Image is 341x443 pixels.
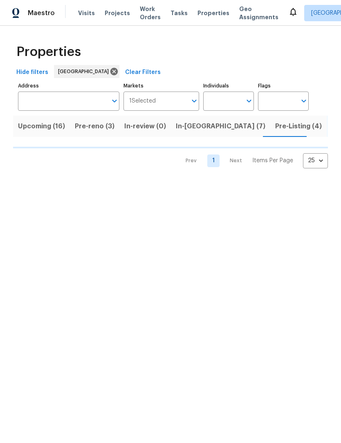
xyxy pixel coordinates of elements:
[140,5,161,21] span: Work Orders
[203,83,254,88] label: Individuals
[122,65,164,80] button: Clear Filters
[123,83,200,88] label: Markets
[75,121,114,132] span: Pre-reno (3)
[197,9,229,17] span: Properties
[58,67,112,76] span: [GEOGRAPHIC_DATA]
[275,121,322,132] span: Pre-Listing (4)
[105,9,130,17] span: Projects
[16,67,48,78] span: Hide filters
[28,9,55,17] span: Maestro
[124,121,166,132] span: In-review (0)
[303,150,328,171] div: 25
[188,95,200,107] button: Open
[170,10,188,16] span: Tasks
[109,95,120,107] button: Open
[129,98,156,105] span: 1 Selected
[125,67,161,78] span: Clear Filters
[258,83,309,88] label: Flags
[243,95,255,107] button: Open
[176,121,265,132] span: In-[GEOGRAPHIC_DATA] (7)
[18,83,119,88] label: Address
[207,154,220,167] a: Goto page 1
[54,65,119,78] div: [GEOGRAPHIC_DATA]
[298,95,310,107] button: Open
[18,121,65,132] span: Upcoming (16)
[16,48,81,56] span: Properties
[78,9,95,17] span: Visits
[239,5,278,21] span: Geo Assignments
[13,65,52,80] button: Hide filters
[178,153,328,168] nav: Pagination Navigation
[252,157,293,165] p: Items Per Page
